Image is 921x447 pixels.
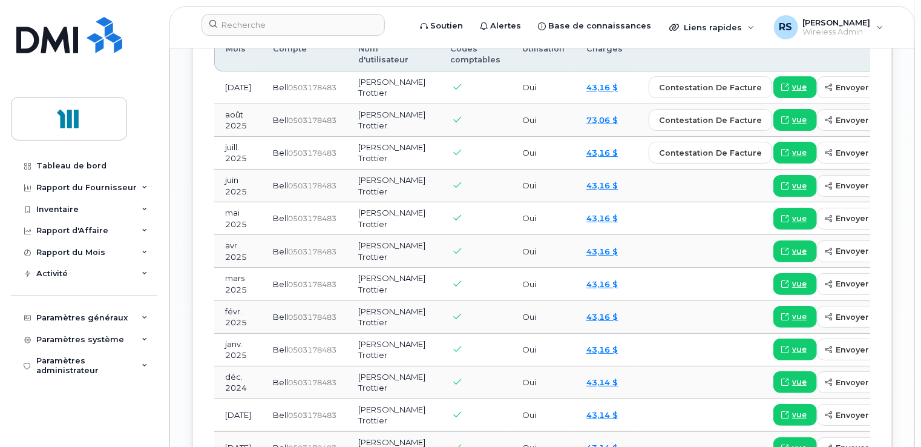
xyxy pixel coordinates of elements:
[511,268,575,300] td: Oui
[347,104,439,137] td: [PERSON_NAME] Trottier
[214,235,262,268] td: avr. 2025
[575,38,638,71] th: Charges
[773,306,817,328] a: vue
[347,137,439,170] td: [PERSON_NAME] Trottier
[262,38,347,71] th: Compte
[214,301,262,334] td: févr. 2025
[779,20,793,35] span: RS
[214,104,262,137] td: août 2025
[511,170,575,202] td: Oui
[765,15,892,39] div: Rémy, Serge
[792,114,807,125] span: vue
[836,409,916,421] span: envoyer une copie
[288,214,336,223] span: 0503178483
[511,38,575,71] th: Utilisation
[347,170,439,202] td: [PERSON_NAME] Trottier
[586,82,618,92] a: 43,16 $
[773,208,817,230] a: vue
[803,27,871,37] span: Wireless Admin
[684,22,742,32] span: Liens rapides
[273,377,288,387] span: Bell
[347,235,439,268] td: [PERSON_NAME] Trottier
[273,148,288,157] span: Bell
[273,115,288,125] span: Bell
[586,345,618,354] a: 43,16 $
[773,76,817,98] a: vue
[659,147,762,159] span: Contestation de Facture
[214,170,262,202] td: juin 2025
[214,38,262,71] th: Mois
[214,366,262,399] td: déc. 2024
[836,344,916,356] span: envoyer une copie
[586,247,618,256] a: 43,16 $
[273,247,288,256] span: Bell
[490,20,521,32] span: Alertes
[792,311,807,322] span: vue
[836,278,916,290] span: envoyer une copie
[202,14,385,36] input: Recherche
[649,109,772,131] button: Contestation de Facture
[792,213,807,224] span: vue
[347,366,439,399] td: [PERSON_NAME] Trottier
[586,410,618,420] a: 43,14 $
[836,311,916,323] span: envoyer une copie
[411,14,471,38] a: Soutien
[586,148,618,157] a: 43,16 $
[659,114,762,126] span: Contestation de Facture
[773,109,817,131] a: vue
[273,410,288,420] span: Bell
[836,114,916,126] span: envoyer une copie
[803,18,871,27] span: [PERSON_NAME]
[792,409,807,420] span: vue
[288,247,336,256] span: 0503178483
[586,312,618,322] a: 43,16 $
[661,15,763,39] div: Liens rapides
[836,82,916,93] span: envoyer une copie
[214,202,262,235] td: mai 2025
[836,245,916,257] span: envoyer une copie
[511,104,575,137] td: Oui
[347,399,439,432] td: [PERSON_NAME] Trottier
[773,404,817,426] a: vue
[659,82,762,93] span: Contestation de Facture
[214,137,262,170] td: juill. 2025
[773,175,817,197] a: vue
[792,344,807,355] span: vue
[792,147,807,158] span: vue
[649,142,772,164] button: Contestation de Facture
[792,246,807,257] span: vue
[548,20,651,32] span: Base de connaissances
[792,180,807,191] span: vue
[288,148,336,157] span: 0503178483
[288,313,336,322] span: 0503178483
[511,235,575,268] td: Oui
[273,180,288,190] span: Bell
[836,377,916,388] span: envoyer une copie
[288,280,336,289] span: 0503178483
[273,312,288,322] span: Bell
[773,142,817,164] a: vue
[773,371,817,393] a: vue
[868,394,912,438] iframe: Messenger Launcher
[347,202,439,235] td: [PERSON_NAME] Trottier
[214,268,262,300] td: mars 2025
[792,377,807,388] span: vue
[347,38,439,71] th: Nom d'utilisateur
[773,240,817,262] a: vue
[288,181,336,190] span: 0503178483
[273,345,288,354] span: Bell
[792,279,807,290] span: vue
[529,14,660,38] a: Base de connaissances
[288,83,336,92] span: 0503178483
[288,116,336,125] span: 0503178483
[836,213,916,224] span: envoyer une copie
[586,115,618,125] a: 73,06 $
[511,399,575,432] td: Oui
[347,71,439,104] td: [PERSON_NAME] Trottier
[347,334,439,366] td: [PERSON_NAME] Trottier
[273,82,288,92] span: Bell
[214,399,262,432] td: [DATE]
[792,82,807,93] span: vue
[288,378,336,387] span: 0503178483
[773,273,817,295] a: vue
